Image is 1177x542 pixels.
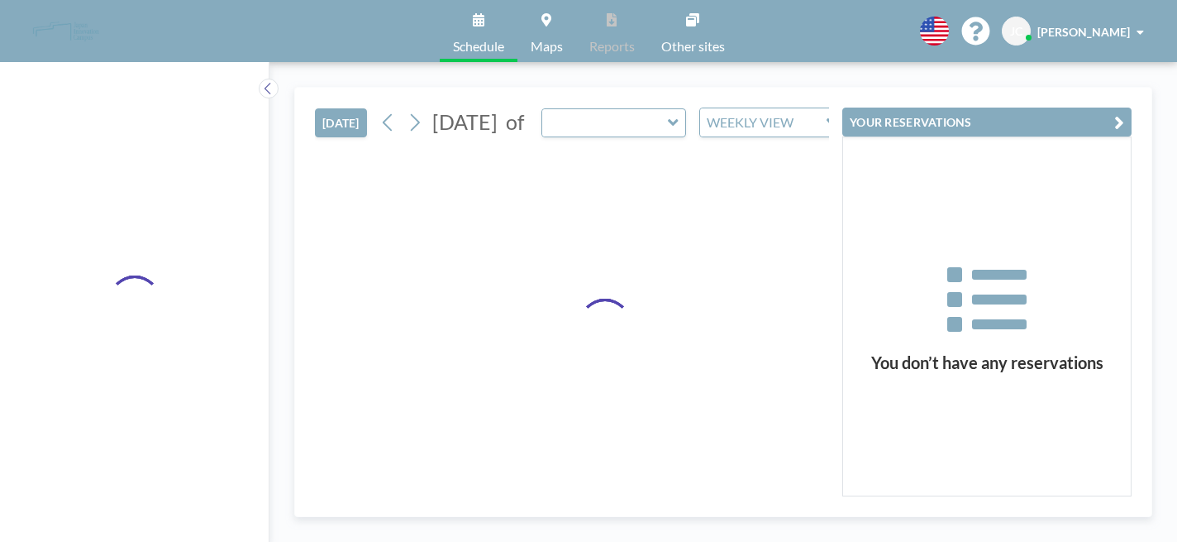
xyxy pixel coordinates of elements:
div: Search for option [700,108,843,137]
button: YOUR RESERVATIONS [842,108,1132,137]
img: organization-logo [26,15,106,48]
span: Other sites [661,40,725,53]
span: Schedule [453,40,504,53]
span: JC [1010,24,1022,39]
input: Search for option [798,112,816,133]
span: Maps [531,40,563,53]
h3: You don’t have any reservations [843,353,1131,373]
span: of [506,109,524,135]
span: [DATE] [432,109,498,134]
span: WEEKLY VIEW [703,112,797,133]
span: Reports [589,40,635,53]
span: [PERSON_NAME] [1037,25,1130,39]
button: [DATE] [315,108,367,137]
